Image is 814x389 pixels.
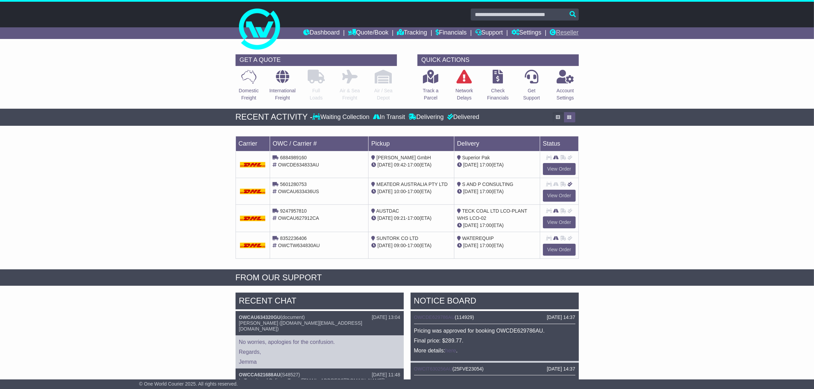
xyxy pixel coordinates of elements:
[394,162,406,167] span: 09:42
[457,222,537,229] div: (ETA)
[280,208,307,214] span: 9247957810
[371,188,451,195] div: - (ETA)
[408,162,419,167] span: 17:00
[240,243,266,248] img: DHL.png
[240,216,266,221] img: DHL.png
[454,136,540,151] td: Delivery
[557,87,574,102] p: Account Settings
[236,273,579,283] div: FROM OUR SUPPORT
[270,136,369,151] td: OWC / Carrier #
[540,136,578,151] td: Status
[239,372,280,377] a: OWCCA621688AU
[236,112,313,122] div: RECENT ACTIVITY -
[240,162,266,167] img: DHL.png
[423,87,439,102] p: Track a Parcel
[462,236,494,241] span: WATEREQUIP
[282,314,303,320] span: document
[543,190,576,202] a: View Order
[239,314,281,320] a: OWCAU634320GU
[371,242,451,249] div: - (ETA)
[397,27,427,39] a: Tracking
[436,27,467,39] a: Financials
[463,243,478,248] span: [DATE]
[457,208,527,221] span: TECK COAL LTD LCO-PLANT WHS LCO-02
[414,347,575,354] p: More details: .
[377,243,392,248] span: [DATE]
[269,87,296,102] p: International Freight
[239,339,400,345] p: No worries, apologies for the confusion.
[240,189,266,194] img: DHL.png
[408,243,419,248] span: 17:00
[543,216,576,228] a: View Order
[238,69,259,105] a: DomesticFreight
[376,208,399,214] span: AUSTDAC
[463,223,478,228] span: [DATE]
[280,182,307,187] span: 5601280753
[278,189,319,194] span: OWCAU633436US
[280,155,307,160] span: 6884989160
[463,162,478,167] span: [DATE]
[454,366,482,372] span: 25FVE23054
[480,162,492,167] span: 17:00
[377,189,392,194] span: [DATE]
[280,236,307,241] span: 8352236406
[371,215,451,222] div: - (ETA)
[547,366,575,372] div: [DATE] 14:37
[457,188,537,195] div: (ETA)
[414,366,575,372] div: ( )
[414,314,455,320] a: OWCDE629786AU
[236,136,270,151] td: Carrier
[463,189,478,194] span: [DATE]
[348,27,388,39] a: Quote/Book
[407,113,445,121] div: Delivering
[414,327,575,334] p: Pricing was approved for booking OWCDE629786AU.
[236,293,404,311] div: RECENT CHAT
[455,69,473,105] a: NetworkDelays
[303,27,340,39] a: Dashboard
[511,27,542,39] a: Settings
[377,215,392,221] span: [DATE]
[278,215,319,221] span: OWCAU627912CA
[394,215,406,221] span: 09:21
[414,379,575,385] p: Pricing was approved for booking OWCIT630256AU.
[372,372,400,378] div: [DATE] 11:48
[457,161,537,169] div: (ETA)
[547,314,575,320] div: [DATE] 14:37
[455,87,473,102] p: Network Delays
[523,69,540,105] a: GetSupport
[239,314,400,320] div: ( )
[236,54,397,66] div: GET A QUOTE
[480,189,492,194] span: 17:00
[376,155,431,160] span: [PERSON_NAME] GmbH
[308,87,325,102] p: Full Loads
[376,236,418,241] span: SUNTORK CO LTD
[487,87,509,102] p: Check Financials
[239,378,385,383] span: In Transit and Delivery Team ([EMAIL_ADDRESS][DOMAIN_NAME])
[414,337,575,344] p: Final price: $289.77.
[414,314,575,320] div: ( )
[239,349,400,355] p: Regards,
[411,293,579,311] div: NOTICE BOARD
[445,348,456,353] a: here
[417,54,579,66] div: QUICK ACTIONS
[239,320,362,332] span: [PERSON_NAME] ([DOMAIN_NAME][EMAIL_ADDRESS][DOMAIN_NAME])
[457,242,537,249] div: (ETA)
[543,244,576,256] a: View Order
[394,243,406,248] span: 09:00
[312,113,371,121] div: Waiting Collection
[372,314,400,320] div: [DATE] 13:04
[523,87,540,102] p: Get Support
[278,243,320,248] span: OWCTW634830AU
[282,372,298,377] span: S48527
[278,162,319,167] span: OWCDE634833AU
[371,113,407,121] div: In Transit
[456,314,472,320] span: 114929
[556,69,574,105] a: AccountSettings
[269,69,296,105] a: InternationalFreight
[550,27,578,39] a: Reseller
[462,155,490,160] span: Superior Pak
[487,69,509,105] a: CheckFinancials
[414,366,453,372] a: OWCIT630256AU
[475,27,503,39] a: Support
[394,189,406,194] span: 10:00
